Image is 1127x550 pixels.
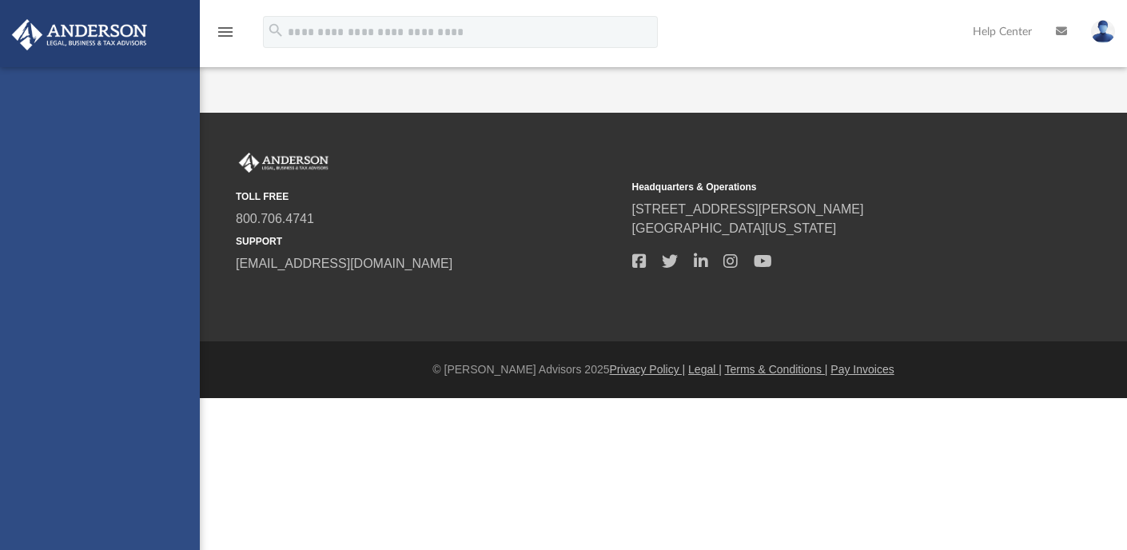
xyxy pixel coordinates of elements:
[632,221,837,235] a: [GEOGRAPHIC_DATA][US_STATE]
[200,361,1127,378] div: © [PERSON_NAME] Advisors 2025
[236,153,332,173] img: Anderson Advisors Platinum Portal
[236,212,314,225] a: 800.706.4741
[610,363,686,376] a: Privacy Policy |
[216,30,235,42] a: menu
[688,363,722,376] a: Legal |
[830,363,894,376] a: Pay Invoices
[632,202,864,216] a: [STREET_ADDRESS][PERSON_NAME]
[1091,20,1115,43] img: User Pic
[236,257,452,270] a: [EMAIL_ADDRESS][DOMAIN_NAME]
[632,180,1017,194] small: Headquarters & Operations
[236,234,621,249] small: SUPPORT
[725,363,828,376] a: Terms & Conditions |
[216,22,235,42] i: menu
[236,189,621,204] small: TOLL FREE
[267,22,285,39] i: search
[7,19,152,50] img: Anderson Advisors Platinum Portal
